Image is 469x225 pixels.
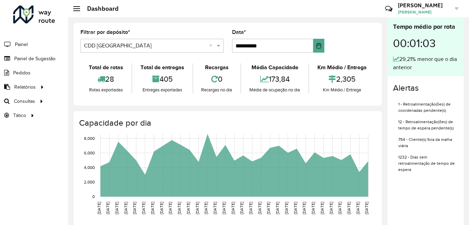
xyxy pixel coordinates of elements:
text: [DATE] [311,202,315,214]
text: 2,000 [84,180,95,184]
text: [DATE] [257,202,262,214]
text: [DATE] [204,202,208,214]
span: Clear all [209,42,215,50]
label: Filtrar por depósito [80,28,130,36]
text: [DATE] [123,202,128,214]
div: Km Médio / Entrega [311,63,373,72]
text: [DATE] [329,202,333,214]
li: 1 - Retroalimentação(ões) de coordenadas pendente(s) [398,96,458,114]
text: [DATE] [356,202,360,214]
div: 00:01:03 [393,31,458,55]
text: [DATE] [364,202,369,214]
button: Choose Date [313,39,325,53]
text: [DATE] [141,202,146,214]
text: [DATE] [105,202,110,214]
text: [DATE] [177,202,181,214]
text: [DATE] [275,202,280,214]
text: 0 [92,194,95,199]
text: [DATE] [159,202,164,214]
div: Total de rotas [82,63,130,72]
text: [DATE] [293,202,298,214]
div: Tempo médio por rota [393,22,458,31]
div: 28 [82,72,130,87]
text: [DATE] [97,202,101,214]
div: Entregas exportadas [134,87,191,93]
h4: Alertas [393,83,458,93]
text: [DATE] [231,202,235,214]
text: [DATE] [213,202,217,214]
span: Pedidos [13,69,31,76]
text: [DATE] [222,202,226,214]
div: 173,84 [243,72,307,87]
text: [DATE] [168,202,172,214]
li: 1232 - Dias sem retroalimentação de tempo de espera [398,149,458,173]
text: [DATE] [347,202,351,214]
span: Consultas [14,98,35,105]
text: [DATE] [239,202,244,214]
div: Total de entregas [134,63,191,72]
text: [DATE] [284,202,289,214]
li: 754 - Cliente(s) fora da malha viária [398,131,458,149]
div: 405 [134,72,191,87]
div: 0 [195,72,239,87]
div: Média Capacidade [243,63,307,72]
h2: Dashboard [80,5,119,12]
text: [DATE] [248,202,253,214]
text: 6,000 [84,151,95,155]
text: [DATE] [114,202,119,214]
text: 8,000 [84,136,95,141]
div: 2,305 [311,72,373,87]
span: Relatórios [14,83,36,91]
div: Rotas exportadas [82,87,130,93]
text: [DATE] [320,202,324,214]
span: Painel [15,41,28,48]
li: 12 - Retroalimentação(ões) de tempo de espera pendente(s) [398,114,458,131]
div: Km Médio / Entrega [311,87,373,93]
text: [DATE] [266,202,271,214]
text: [DATE] [132,202,137,214]
span: [PERSON_NAME] [398,9,450,15]
text: [DATE] [338,202,342,214]
label: Data [232,28,246,36]
span: Painel de Sugestão [14,55,56,62]
h4: Capacidade por dia [79,118,375,128]
div: Recargas no dia [195,87,239,93]
text: [DATE] [302,202,306,214]
div: Recargas [195,63,239,72]
div: 29,21% menor que o dia anterior [393,55,458,72]
span: Tático [13,112,26,119]
text: [DATE] [150,202,155,214]
div: Média de ocupação no dia [243,87,307,93]
text: [DATE] [186,202,190,214]
h3: [PERSON_NAME] [398,2,450,9]
a: Contato Rápido [381,1,396,16]
text: [DATE] [195,202,199,214]
text: 4,000 [84,165,95,170]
